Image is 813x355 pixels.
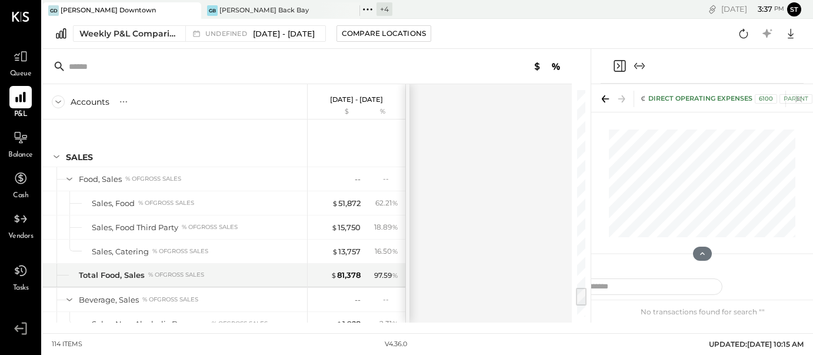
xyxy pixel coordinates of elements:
div: 16.50 [375,246,398,257]
a: Tasks [1,260,41,294]
div: Sales, Food [92,198,135,209]
span: [DATE] - [DATE] [253,28,315,39]
div: Beverage, Sales [79,294,139,306]
span: $ [331,223,338,232]
button: st [787,2,801,16]
span: Queue [10,69,32,79]
div: v 4.36.0 [385,340,407,349]
div: 13,757 [332,246,361,257]
span: undefined [205,31,250,37]
div: 1,928 [336,318,361,330]
span: Tasks [13,283,29,294]
span: % [392,270,398,280]
div: Weekly P&L Comparison [79,28,178,39]
div: % of GROSS SALES [212,320,268,328]
div: -- [355,174,361,185]
a: Queue [1,45,41,79]
div: SALES [66,151,93,163]
a: Cash [1,167,41,201]
div: Compare Locations [342,28,426,38]
span: CONTROLLABLE EXPENSES [641,95,725,102]
span: $ [336,319,342,329]
span: % [392,198,398,207]
div: GD [48,5,59,16]
div: 81,378 [331,270,361,281]
span: 3 : 37 [749,4,772,15]
div: % of GROSS SALES [152,247,208,256]
div: 51,872 [332,198,361,209]
button: Weekly P&L Comparison undefined[DATE] - [DATE] [73,25,326,42]
div: % of GROSS SALES [182,223,238,231]
div: copy link [707,3,718,15]
button: Close panel [612,59,627,73]
a: Vendors [1,208,41,242]
span: Balance [8,150,33,161]
span: $ [331,270,337,280]
div: 15,750 [331,222,361,233]
div: Parent [779,94,812,104]
span: % [392,246,398,256]
button: Expand panel (e) [632,59,647,73]
div: 97.59 [374,270,398,281]
div: % of GROSS SALES [142,296,198,304]
div: 18.89 [374,222,398,233]
div: 2.31 [379,318,398,329]
a: P&L [1,86,41,120]
span: P&L [14,110,28,120]
div: + 4 [376,2,392,16]
div: 6100 [755,94,777,104]
div: Total Food, Sales [79,270,145,281]
div: Sales, Non-Alcoholic Beverage [92,318,208,330]
div: Food, Sales [79,174,122,185]
p: [DATE] - [DATE] [330,95,383,104]
a: Balance [1,127,41,161]
button: Hide Chart [693,247,712,261]
div: -- [383,174,398,184]
span: Cash [13,191,28,201]
div: -- [355,294,361,306]
div: -- [383,294,398,304]
span: Vendors [8,231,34,242]
span: $ [332,247,338,256]
div: 114 items [52,340,82,349]
div: Sales, Food Third Party [92,222,178,233]
div: % of GROSS SALES [138,199,194,207]
div: Direct Operating Expenses [648,94,812,104]
div: 62.21 [375,198,398,208]
div: $ [314,107,361,117]
div: [DATE] [721,4,784,15]
div: % of GROSS SALES [148,271,204,279]
div: Accounts [71,96,109,108]
span: pm [774,5,784,13]
span: % [392,222,398,231]
div: Sales, Catering [92,246,149,257]
div: GB [207,5,218,16]
span: UPDATED: [DATE] 10:15 AM [709,340,804,349]
div: % of GROSS SALES [125,175,181,183]
button: Compare Locations [336,25,431,42]
div: % [364,107,402,117]
div: [PERSON_NAME] Downtown [61,6,156,15]
span: $ [332,198,338,208]
div: [PERSON_NAME] Back Bay [219,6,309,15]
span: % [392,318,398,328]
